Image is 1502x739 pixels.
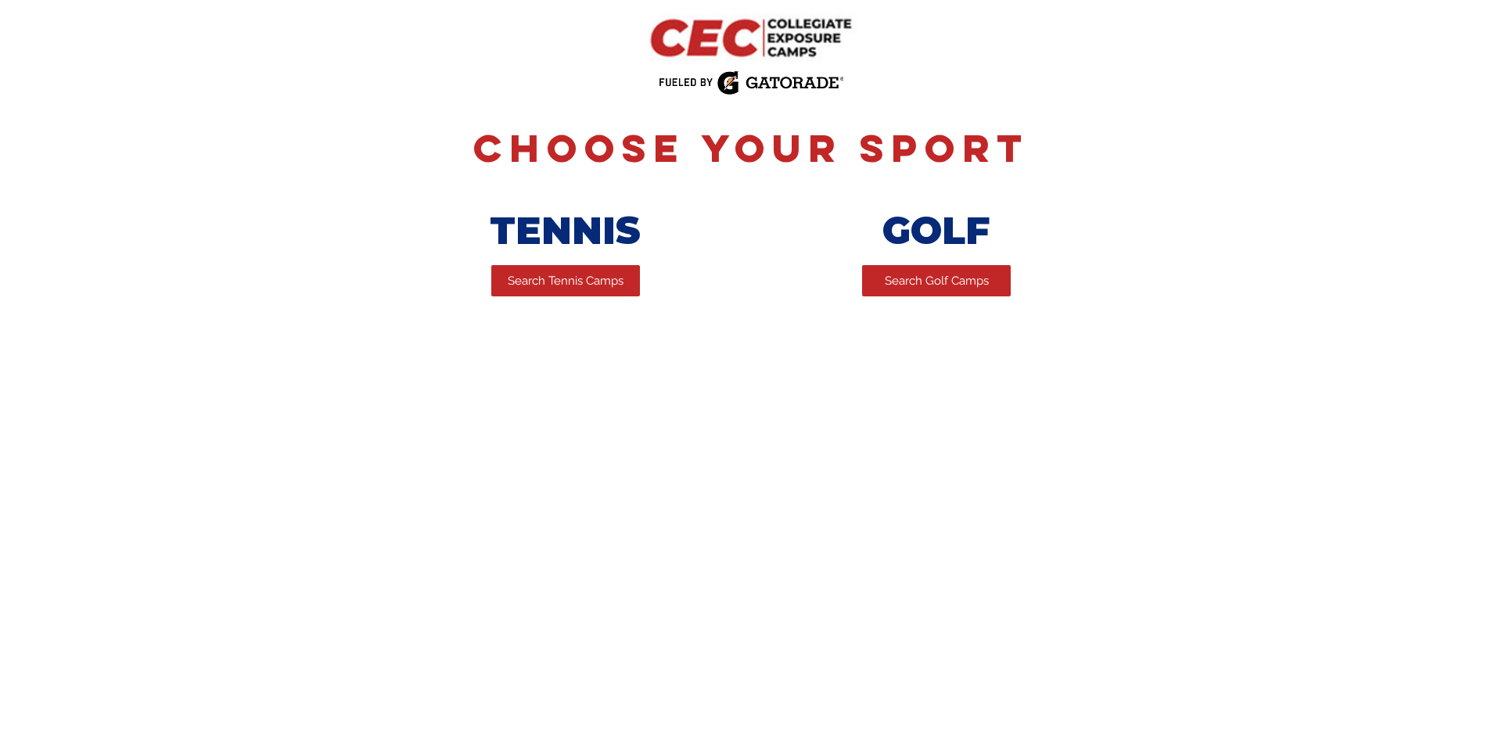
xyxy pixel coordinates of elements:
[473,124,1029,172] span: Choose Your Sport
[882,208,990,253] span: GOLF
[490,208,641,253] span: TENNIS
[508,273,623,289] span: Search Tennis Camps
[631,6,871,70] img: CEC Logo Primary.png
[885,273,989,289] span: Search Golf Camps
[862,265,1011,296] a: Search Golf Camps
[658,70,843,95] img: Fueled by Gatorade.png
[491,265,640,296] a: Search Tennis Camps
